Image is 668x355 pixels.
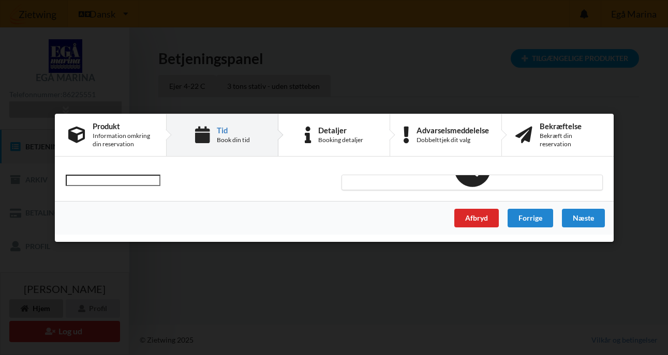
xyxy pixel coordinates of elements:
div: Book din tid [216,136,249,144]
div: Detaljer [318,126,363,134]
div: Advarselsmeddelelse [416,126,488,134]
div: Tid [216,126,249,134]
div: Næste [561,208,604,227]
div: Information omkring din reservation [93,132,153,148]
div: Afbryd [454,208,498,227]
h2: Ingen tilgængelige tider [406,150,539,207]
div: Forrige [507,208,553,227]
div: Booking detaljer [318,136,363,144]
div: Bekræft din reservation [540,132,600,148]
div: Bekræftelse [540,121,600,130]
div: Produkt [93,121,153,130]
div: Dobbelttjek dit valg [416,136,488,144]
